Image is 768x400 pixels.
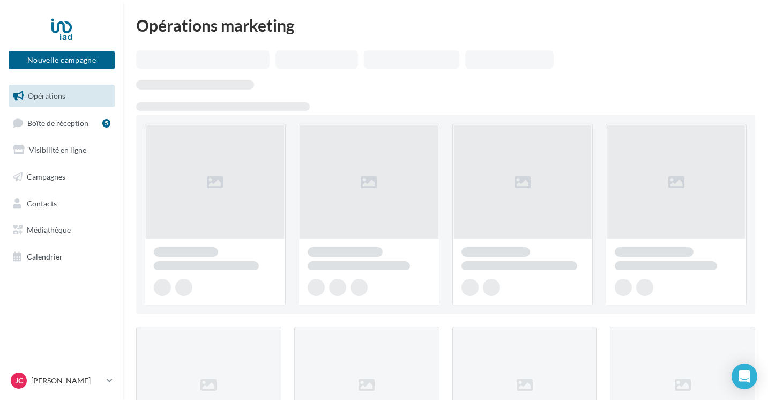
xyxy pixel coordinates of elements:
[6,85,117,107] a: Opérations
[6,166,117,188] a: Campagnes
[6,246,117,268] a: Calendrier
[27,118,88,127] span: Boîte de réception
[6,219,117,241] a: Médiathèque
[6,192,117,215] a: Contacts
[27,225,71,234] span: Médiathèque
[102,119,110,128] div: 5
[15,375,23,386] span: JC
[9,51,115,69] button: Nouvelle campagne
[28,91,65,100] span: Opérations
[6,112,117,135] a: Boîte de réception5
[29,145,86,154] span: Visibilité en ligne
[732,364,757,389] div: Open Intercom Messenger
[6,139,117,161] a: Visibilité en ligne
[27,252,63,261] span: Calendrier
[31,375,102,386] p: [PERSON_NAME]
[27,172,65,181] span: Campagnes
[136,17,755,33] div: Opérations marketing
[27,198,57,208] span: Contacts
[9,371,115,391] a: JC [PERSON_NAME]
